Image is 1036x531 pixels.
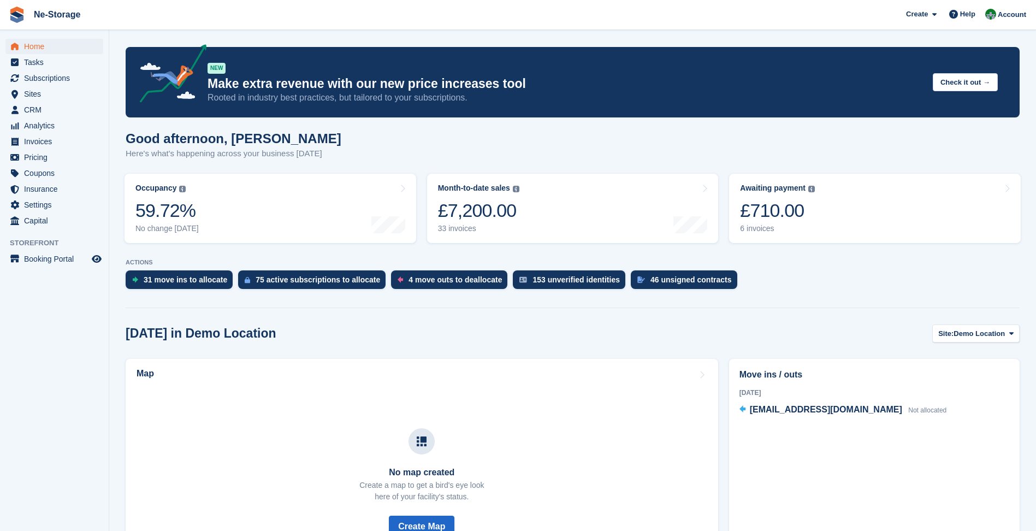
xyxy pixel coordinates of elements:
[729,174,1021,243] a: Awaiting payment £710.00 6 invoices
[5,251,103,267] a: menu
[391,270,513,294] a: 4 move outs to deallocate
[739,388,1009,398] div: [DATE]
[750,405,902,414] span: [EMAIL_ADDRESS][DOMAIN_NAME]
[135,224,199,233] div: No change [DATE]
[5,118,103,133] a: menu
[5,102,103,117] a: menu
[24,118,90,133] span: Analytics
[359,480,484,503] p: Create a map to get a bird's eye look here of your facility's status.
[513,186,519,192] img: icon-info-grey-7440780725fd019a000dd9b08b2336e03edf1995a4989e88bcd33f0948082b44.svg
[985,9,996,20] img: Charlotte Nesbitt
[24,102,90,117] span: CRM
[24,134,90,149] span: Invoices
[208,76,924,92] p: Make extra revenue with our new price increases tool
[906,9,928,20] span: Create
[179,186,186,192] img: icon-info-grey-7440780725fd019a000dd9b08b2336e03edf1995a4989e88bcd33f0948082b44.svg
[5,197,103,213] a: menu
[417,436,427,446] img: map-icn-33ee37083ee616e46c38cad1a60f524a97daa1e2b2c8c0bc3eb3415660979fc1.svg
[954,328,1005,339] span: Demo Location
[359,468,484,477] h3: No map created
[9,7,25,23] img: stora-icon-8386f47178a22dfd0bd8f6a31ec36ba5ce8667c1dd55bd0f319d3a0aa187defe.svg
[438,199,519,222] div: £7,200.00
[125,174,416,243] a: Occupancy 59.72% No change [DATE]
[24,39,90,54] span: Home
[24,150,90,165] span: Pricing
[5,166,103,181] a: menu
[631,270,743,294] a: 46 unsigned contracts
[137,369,154,379] h2: Map
[398,276,403,283] img: move_outs_to_deallocate_icon-f764333ba52eb49d3ac5e1228854f67142a1ed5810a6f6cc68b1a99e826820c5.svg
[126,270,238,294] a: 31 move ins to allocate
[739,368,1009,381] h2: Move ins / outs
[513,270,631,294] a: 153 unverified identities
[998,9,1026,20] span: Account
[144,275,227,284] div: 31 move ins to allocate
[24,86,90,102] span: Sites
[135,199,199,222] div: 59.72%
[238,270,391,294] a: 75 active subscriptions to allocate
[739,403,947,417] a: [EMAIL_ADDRESS][DOMAIN_NAME] Not allocated
[740,224,815,233] div: 6 invoices
[24,251,90,267] span: Booking Portal
[5,150,103,165] a: menu
[960,9,975,20] span: Help
[126,259,1020,266] p: ACTIONS
[438,184,510,193] div: Month-to-date sales
[126,131,341,146] h1: Good afternoon, [PERSON_NAME]
[126,147,341,160] p: Here's what's happening across your business [DATE]
[132,276,138,283] img: move_ins_to_allocate_icon-fdf77a2bb77ea45bf5b3d319d69a93e2d87916cf1d5bf7949dd705db3b84f3ca.svg
[5,70,103,86] a: menu
[650,275,732,284] div: 46 unsigned contracts
[208,63,226,74] div: NEW
[740,199,815,222] div: £710.00
[135,184,176,193] div: Occupancy
[5,181,103,197] a: menu
[932,324,1020,343] button: Site: Demo Location
[438,224,519,233] div: 33 invoices
[519,276,527,283] img: verify_identity-adf6edd0f0f0b5bbfe63781bf79b02c33cf7c696d77639b501bdc392416b5a36.svg
[908,406,946,414] span: Not allocated
[256,275,380,284] div: 75 active subscriptions to allocate
[24,197,90,213] span: Settings
[24,70,90,86] span: Subscriptions
[808,186,815,192] img: icon-info-grey-7440780725fd019a000dd9b08b2336e03edf1995a4989e88bcd33f0948082b44.svg
[5,86,103,102] a: menu
[126,326,276,341] h2: [DATE] in Demo Location
[24,166,90,181] span: Coupons
[5,213,103,228] a: menu
[409,275,502,284] div: 4 move outs to deallocate
[427,174,719,243] a: Month-to-date sales £7,200.00 33 invoices
[245,276,250,284] img: active_subscription_to_allocate_icon-d502201f5373d7db506a760aba3b589e785aa758c864c3986d89f69b8ff3...
[24,181,90,197] span: Insurance
[10,238,109,249] span: Storefront
[637,276,645,283] img: contract_signature_icon-13c848040528278c33f63329250d36e43548de30e8caae1d1a13099fd9432cc5.svg
[938,328,954,339] span: Site:
[532,275,620,284] div: 153 unverified identities
[5,55,103,70] a: menu
[208,92,924,104] p: Rooted in industry best practices, but tailored to your subscriptions.
[933,73,998,91] button: Check it out →
[24,213,90,228] span: Capital
[5,134,103,149] a: menu
[740,184,806,193] div: Awaiting payment
[29,5,85,23] a: Ne-Storage
[24,55,90,70] span: Tasks
[131,44,207,107] img: price-adjustments-announcement-icon-8257ccfd72463d97f412b2fc003d46551f7dbcb40ab6d574587a9cd5c0d94...
[90,252,103,265] a: Preview store
[5,39,103,54] a: menu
